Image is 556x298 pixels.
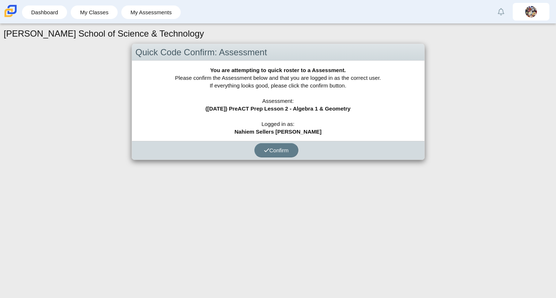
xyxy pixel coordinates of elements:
[132,61,424,141] div: Please confirm the Assessment below and that you are logged in as the correct user. If everything...
[3,14,18,20] a: Carmen School of Science & Technology
[3,3,18,19] img: Carmen School of Science & Technology
[513,3,549,21] a: nahiem.sellerswill.Aa7gSh
[210,67,346,73] b: You are attempting to quick roster to a Assessment.
[264,147,289,153] span: Confirm
[132,44,424,61] div: Quick Code Confirm: Assessment
[4,27,204,40] h1: [PERSON_NAME] School of Science & Technology
[125,5,177,19] a: My Assessments
[235,128,322,135] b: Nahiem Sellers [PERSON_NAME]
[26,5,63,19] a: Dashboard
[74,5,114,19] a: My Classes
[525,6,537,18] img: nahiem.sellerswill.Aa7gSh
[206,105,351,112] b: ([DATE]) PreACT Prep Lesson 2 - Algebra 1 & Geometry
[493,4,509,20] a: Alerts
[254,143,298,157] button: Confirm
